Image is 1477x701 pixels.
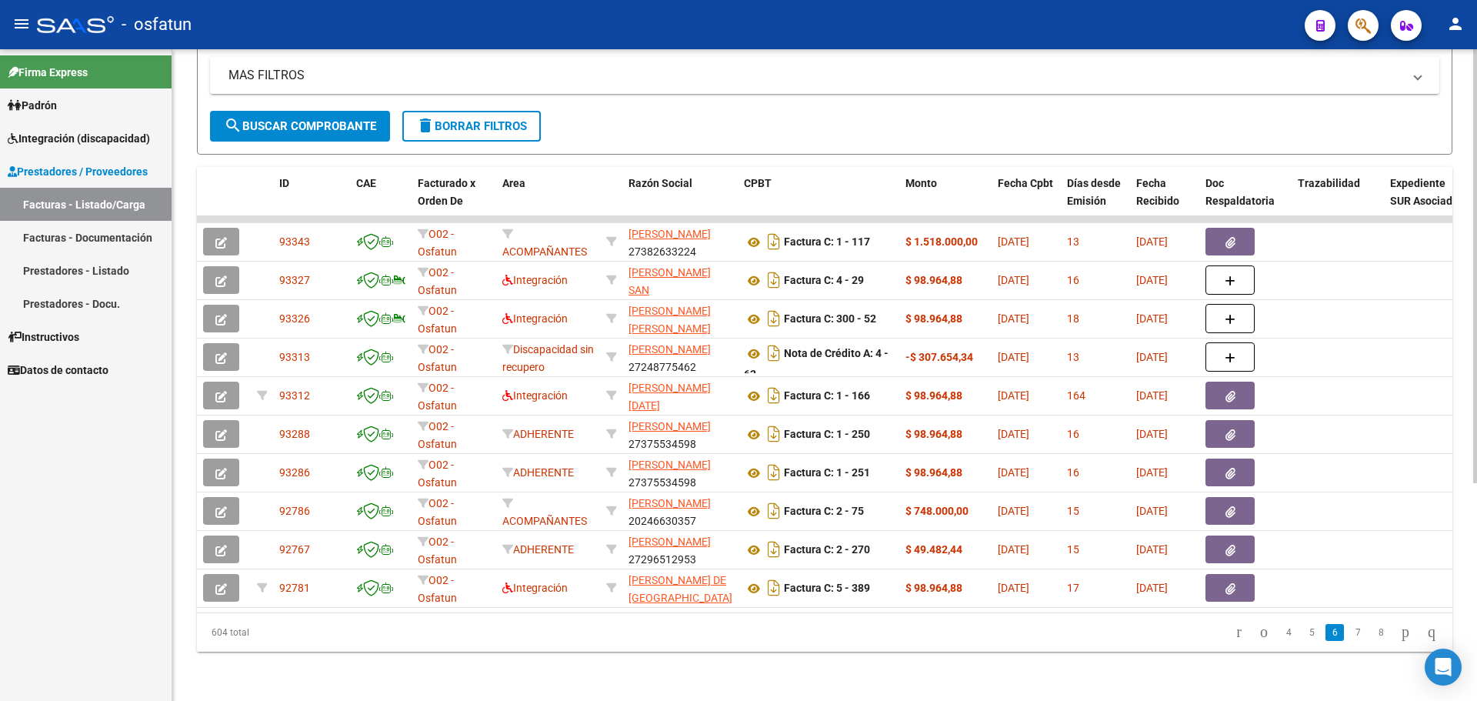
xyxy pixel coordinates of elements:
[1384,167,1469,235] datatable-header-cell: Expediente SUR Asociado
[1067,389,1085,402] span: 164
[1136,505,1168,517] span: [DATE]
[122,8,192,42] span: - osfatun
[998,312,1029,325] span: [DATE]
[998,351,1029,363] span: [DATE]
[998,466,1029,479] span: [DATE]
[228,67,1402,84] mat-panel-title: MAS FILTROS
[502,466,574,479] span: ADHERENTE
[1279,624,1298,641] a: 4
[1395,624,1416,641] a: go to next page
[502,343,594,373] span: Discapacidad sin recupero
[1425,649,1462,686] div: Open Intercom Messenger
[8,64,88,81] span: Firma Express
[1277,619,1300,646] li: page 4
[418,266,457,314] span: O02 - Osfatun Propio
[8,97,57,114] span: Padrón
[8,163,148,180] span: Prestadores / Proveedores
[502,497,587,545] span: ACOMPAÑANTES TERAPEUTICOS
[1446,15,1465,33] mat-icon: person
[628,533,732,566] div: 27296512953
[1067,235,1079,248] span: 13
[1292,167,1384,235] datatable-header-cell: Trazabilidad
[628,264,732,296] div: 27359610187
[350,167,412,235] datatable-header-cell: CAE
[1067,177,1121,207] span: Días desde Emisión
[628,572,732,604] div: 27313101962
[273,167,350,235] datatable-header-cell: ID
[279,389,310,402] span: 93312
[1136,177,1179,207] span: Fecha Recibido
[279,274,310,286] span: 93327
[764,229,784,254] i: Descargar documento
[418,574,457,622] span: O02 - Osfatun Propio
[628,420,711,432] span: [PERSON_NAME]
[998,235,1029,248] span: [DATE]
[1130,167,1199,235] datatable-header-cell: Fecha Recibido
[628,495,732,527] div: 20246630357
[764,268,784,292] i: Descargar documento
[1067,582,1079,594] span: 17
[628,225,732,258] div: 27382633224
[418,459,457,506] span: O02 - Osfatun Propio
[628,305,711,335] span: [PERSON_NAME] [PERSON_NAME]
[1067,466,1079,479] span: 16
[279,235,310,248] span: 93343
[628,379,732,412] div: 27300360837
[1067,543,1079,556] span: 15
[8,329,79,345] span: Instructivos
[628,343,711,356] span: [PERSON_NAME]
[1136,235,1168,248] span: [DATE]
[224,116,242,135] mat-icon: search
[418,536,457,583] span: O02 - Osfatun Propio
[502,312,568,325] span: Integración
[628,418,732,450] div: 27375534598
[224,119,376,133] span: Buscar Comprobante
[502,582,568,594] span: Integración
[502,228,587,275] span: ACOMPAÑANTES TERAPEUTICOS
[628,459,711,471] span: [PERSON_NAME]
[764,499,784,523] i: Descargar documento
[1369,619,1392,646] li: page 8
[1061,167,1130,235] datatable-header-cell: Días desde Emisión
[279,428,310,440] span: 93288
[764,537,784,562] i: Descargar documento
[1300,619,1323,646] li: page 5
[744,177,772,189] span: CPBT
[628,497,711,509] span: [PERSON_NAME]
[905,582,962,594] strong: $ 98.964,88
[1136,389,1168,402] span: [DATE]
[1067,351,1079,363] span: 13
[744,348,889,381] strong: Nota de Crédito A: 4 - 62
[1136,582,1168,594] span: [DATE]
[764,576,784,600] i: Descargar documento
[905,428,962,440] strong: $ 98.964,88
[784,313,876,325] strong: Factura C: 300 - 52
[764,306,784,331] i: Descargar documento
[1421,624,1442,641] a: go to last page
[8,362,108,379] span: Datos de contacto
[628,177,692,189] span: Razón Social
[905,177,937,189] span: Monto
[628,536,711,548] span: [PERSON_NAME]
[628,574,732,604] span: [PERSON_NAME] DE [GEOGRAPHIC_DATA]
[628,341,732,373] div: 27248775462
[279,505,310,517] span: 92786
[628,302,732,335] div: 20955335393
[784,506,864,518] strong: Factura C: 2 - 75
[1136,428,1168,440] span: [DATE]
[784,467,870,479] strong: Factura C: 1 - 251
[905,312,962,325] strong: $ 98.964,88
[628,266,711,314] span: [PERSON_NAME] SAN [PERSON_NAME]
[416,116,435,135] mat-icon: delete
[784,275,864,287] strong: Factura C: 4 - 29
[418,305,457,352] span: O02 - Osfatun Propio
[279,351,310,363] span: 93313
[8,130,150,147] span: Integración (discapacidad)
[622,167,738,235] datatable-header-cell: Razón Social
[905,543,962,556] strong: $ 49.482,44
[1136,312,1168,325] span: [DATE]
[1067,312,1079,325] span: 18
[905,235,978,248] strong: $ 1.518.000,00
[1229,624,1249,641] a: go to first page
[279,543,310,556] span: 92767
